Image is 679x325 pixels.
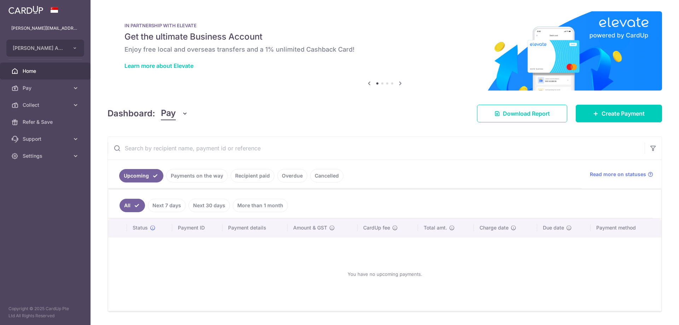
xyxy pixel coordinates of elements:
[8,6,43,14] img: CardUp
[124,31,645,42] h5: Get the ultimate Business Account
[6,40,84,57] button: [PERSON_NAME] AND ARCHE PTE. LTD.
[172,219,222,237] th: Payment ID
[363,224,390,231] span: CardUp fee
[602,109,645,118] span: Create Payment
[166,169,228,182] a: Payments on the way
[222,219,288,237] th: Payment details
[120,199,145,212] a: All
[124,23,645,28] p: IN PARTNERSHIP WITH ELEVATE
[424,224,447,231] span: Total amt.
[23,152,69,159] span: Settings
[161,107,176,120] span: Pay
[117,243,653,305] div: You have no upcoming payments.
[23,135,69,143] span: Support
[11,25,79,32] p: [PERSON_NAME][EMAIL_ADDRESS][DOMAIN_NAME]
[576,105,662,122] a: Create Payment
[477,105,567,122] a: Download Report
[543,224,564,231] span: Due date
[119,169,163,182] a: Upcoming
[590,171,646,178] span: Read more on statuses
[108,137,645,159] input: Search by recipient name, payment id or reference
[233,199,288,212] a: More than 1 month
[124,45,645,54] h6: Enjoy free local and overseas transfers and a 1% unlimited Cashback Card!
[23,118,69,126] span: Refer & Save
[591,219,661,237] th: Payment method
[590,171,653,178] a: Read more on statuses
[23,85,69,92] span: Pay
[161,107,188,120] button: Pay
[124,62,193,69] a: Learn more about Elevate
[13,45,65,52] span: [PERSON_NAME] AND ARCHE PTE. LTD.
[231,169,274,182] a: Recipient paid
[503,109,550,118] span: Download Report
[293,224,327,231] span: Amount & GST
[148,199,186,212] a: Next 7 days
[108,11,662,91] img: Renovation banner
[108,107,155,120] h4: Dashboard:
[277,169,307,182] a: Overdue
[310,169,343,182] a: Cancelled
[188,199,230,212] a: Next 30 days
[23,101,69,109] span: Collect
[480,224,509,231] span: Charge date
[133,224,148,231] span: Status
[23,68,69,75] span: Home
